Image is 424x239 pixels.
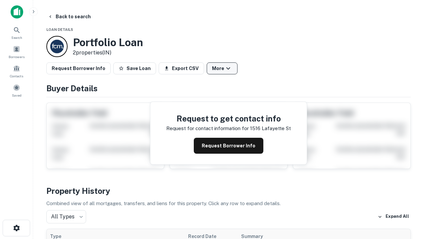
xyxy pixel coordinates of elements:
iframe: Chat Widget [391,165,424,197]
span: Loan Details [46,28,73,32]
button: Expand All [376,212,411,222]
h4: Buyer Details [46,82,411,94]
p: 1516 lafayette st [250,124,291,132]
a: Saved [2,81,31,99]
button: Back to search [45,11,93,23]
button: Request Borrower Info [46,62,111,74]
p: Combined view of all mortgages, transfers, and liens for this property. Click any row to expand d... [46,199,411,207]
a: Search [2,24,31,41]
p: Request for contact information for [166,124,249,132]
span: Search [11,35,22,40]
p: 2 properties (IN) [73,49,143,57]
div: All Types [46,210,86,223]
button: Request Borrower Info [194,138,263,154]
h4: Request to get contact info [166,113,291,124]
span: Saved [12,93,22,98]
a: Contacts [2,62,31,80]
h4: Property History [46,185,411,197]
button: Export CSV [159,62,204,74]
a: Borrowers [2,43,31,61]
img: capitalize-icon.png [11,5,23,19]
span: Borrowers [9,54,25,59]
button: More [207,62,238,74]
span: Contacts [10,73,23,79]
button: Save Loan [113,62,156,74]
h3: Portfolio Loan [73,36,143,49]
